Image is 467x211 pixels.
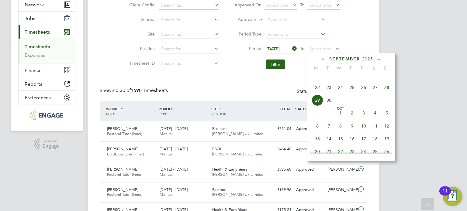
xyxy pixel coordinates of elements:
[358,120,369,132] span: 10
[381,133,393,145] span: 19
[346,107,358,119] span: 2
[25,15,35,21] span: Jobs
[345,65,356,71] span: T
[211,111,226,116] span: VENDOR
[212,126,227,131] span: Business
[105,103,157,119] div: WORKER
[25,29,50,35] span: Timesheets
[160,131,173,136] span: Manual
[160,151,173,157] span: Manual
[442,191,448,199] div: 11
[362,56,373,62] span: 2025
[312,82,323,93] span: 22
[122,106,123,111] span: /
[262,144,294,154] div: £464.40
[294,103,325,114] div: STATUS
[19,77,75,90] button: Reports
[294,165,325,175] div: Approved
[280,106,291,111] span: TOTAL
[266,30,326,39] input: Select one
[157,103,210,119] div: PERIOD
[229,17,256,23] label: Approver
[358,133,369,145] span: 17
[19,63,75,77] button: Finance
[159,60,219,68] input: Search for...
[25,44,50,49] a: Timesheets
[106,111,115,116] span: ROLE
[212,192,264,197] span: [PERSON_NAME] Uk Limited
[335,107,346,110] span: Oct
[107,192,142,197] span: Pastoral Tutor (Inner)
[160,126,188,131] span: [DATE] - [DATE]
[43,144,60,149] span: Engage
[234,31,261,37] label: Period Type
[333,65,345,71] span: W
[212,146,222,151] span: ESOL
[323,94,335,106] span: 30
[120,87,168,94] span: 1690 Timesheets
[266,16,326,24] input: Search for...
[356,65,368,71] span: F
[381,107,393,119] span: 5
[297,87,355,96] div: Status
[25,52,45,58] a: Expenses
[381,120,393,132] span: 12
[18,111,75,120] a: Go to home page
[262,185,294,195] div: £939.96
[335,146,346,157] span: 22
[298,45,306,53] span: To
[369,146,381,157] span: 25
[160,172,173,177] span: Manual
[25,81,42,87] span: Reports
[346,133,358,145] span: 16
[100,87,169,94] div: Showing
[19,12,75,25] button: Jobs
[107,167,138,172] span: [PERSON_NAME]
[262,165,294,175] div: £985.60
[381,82,393,93] span: 28
[107,172,142,177] span: Pastoral Tutor (Inner)
[107,126,138,131] span: [PERSON_NAME]
[212,131,264,136] span: [PERSON_NAME] Uk Limited
[262,124,294,134] div: £711.04
[212,187,226,192] span: Pastoral
[107,146,138,151] span: [PERSON_NAME]
[160,167,188,172] span: [DATE] - [DATE]
[323,120,335,132] span: 7
[212,172,264,177] span: [PERSON_NAME] Uk Limited
[30,111,63,120] img: morganhunt-logo-retina.png
[369,107,381,119] span: 4
[160,146,188,151] span: [DATE] - [DATE]
[443,187,462,206] button: Open Resource Center, 11 new notifications
[325,185,357,195] div: [PERSON_NAME]
[127,17,155,22] label: Vendor
[325,165,357,175] div: [PERSON_NAME]
[159,16,219,24] input: Search for...
[219,106,220,111] span: /
[127,2,155,8] label: Client Config
[358,107,369,119] span: 3
[369,120,381,132] span: 11
[160,192,173,197] span: Manual
[358,82,369,93] span: 26
[312,120,323,132] span: 6
[19,91,75,104] button: Preferences
[335,107,346,119] span: 1
[322,65,333,71] span: T
[234,46,261,51] label: Period
[25,2,44,8] span: Network
[294,124,325,134] div: Approved
[312,94,323,106] span: 29
[267,46,280,52] span: [DATE]
[369,133,381,145] span: 18
[127,46,155,51] label: Position
[127,60,155,66] label: Timesheet ID
[381,146,393,157] span: 26
[310,46,331,52] span: Select date
[212,167,247,172] span: Health & Early Years
[346,120,358,132] span: 9
[43,138,60,144] span: Powered by
[120,87,131,94] span: 30 of
[172,106,173,111] span: /
[323,82,335,93] span: 23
